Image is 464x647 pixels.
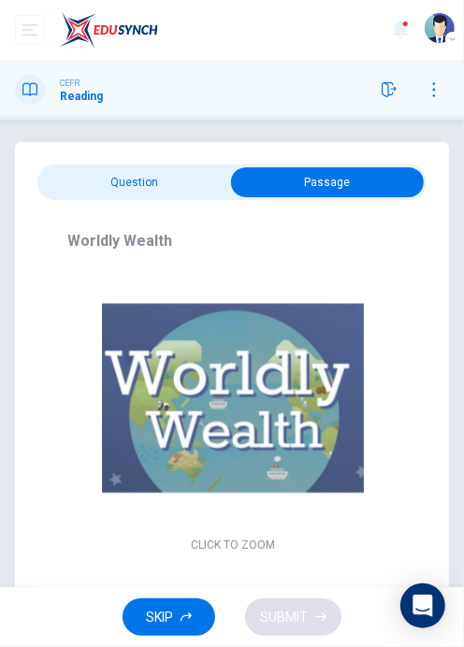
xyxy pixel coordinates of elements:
div: Open Intercom Messenger [400,583,445,628]
button: SKIP [123,598,215,637]
span: CEFR [60,77,80,90]
span: SKIP [146,606,173,629]
img: Profile picture [425,13,455,43]
h4: Worldly Wealth [67,230,172,252]
button: open mobile menu [15,15,45,45]
h1: Reading [60,90,103,103]
img: EduSynch logo [60,11,158,49]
